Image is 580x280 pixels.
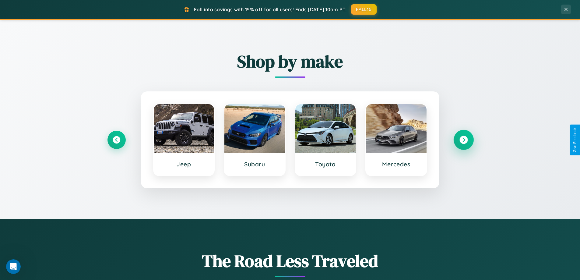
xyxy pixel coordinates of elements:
[301,161,350,168] h3: Toyota
[107,249,473,273] h1: The Road Less Traveled
[351,4,377,15] button: FALL15
[160,161,208,168] h3: Jeep
[6,259,21,274] iframe: Intercom live chat
[230,161,279,168] h3: Subaru
[573,128,577,152] div: Give Feedback
[194,6,346,12] span: Fall into savings with 15% off for all users! Ends [DATE] 10am PT.
[107,50,473,73] h2: Shop by make
[372,161,420,168] h3: Mercedes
